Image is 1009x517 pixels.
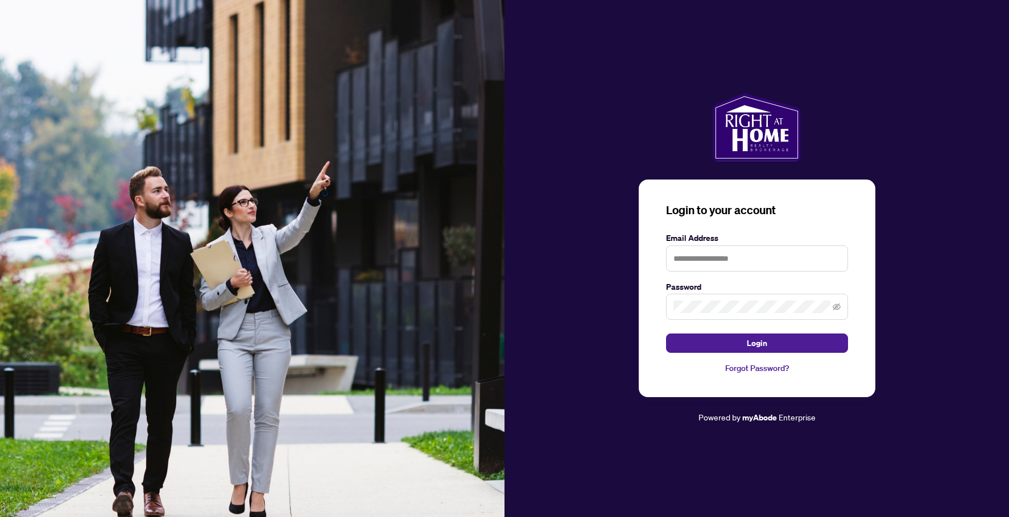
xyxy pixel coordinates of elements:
[742,411,777,424] a: myAbode
[698,412,741,422] span: Powered by
[666,281,848,293] label: Password
[666,333,848,353] button: Login
[779,412,816,422] span: Enterprise
[666,362,848,374] a: Forgot Password?
[713,93,801,161] img: ma-logo
[747,334,767,352] span: Login
[833,303,841,311] span: eye-invisible
[666,232,848,244] label: Email Address
[666,202,848,218] h3: Login to your account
